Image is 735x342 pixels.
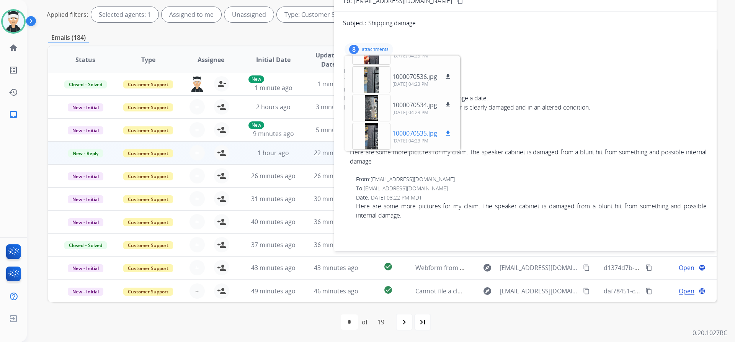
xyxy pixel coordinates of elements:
[195,171,199,180] span: +
[9,88,18,97] mat-icon: history
[645,288,652,295] mat-icon: content_copy
[350,147,707,166] div: Here are some more pictures for my claim. The speaker cabinet is damaged from a blunt hit from so...
[123,218,173,226] span: Customer Support
[189,191,205,206] button: +
[311,51,346,69] span: Updated Date
[123,126,173,134] span: Customer Support
[368,18,416,28] p: Shipping damage
[255,83,292,92] span: 1 minute ago
[344,77,707,84] div: To:
[369,194,422,201] span: [DATE] 03:22 PM MDT
[217,102,226,111] mat-icon: person_add
[400,317,409,327] mat-icon: navigate_next
[392,53,452,59] p: [DATE] 04:23 PM
[392,81,452,87] p: [DATE] 04:23 PM
[500,286,578,296] span: [EMAIL_ADDRESS][DOMAIN_NAME]
[68,149,103,157] span: New - Reply
[68,172,103,180] span: New - Initial
[350,131,707,138] div: To:
[392,129,437,138] p: 1000070535.jpg
[217,240,226,249] mat-icon: person_add
[198,55,224,64] span: Assignee
[444,73,451,80] mat-icon: download
[392,110,452,116] p: [DATE] 04:23 PM
[123,264,173,272] span: Customer Support
[3,11,24,32] img: avatar
[75,55,95,64] span: Status
[316,126,357,134] span: 5 minutes ago
[604,287,715,295] span: daf78451-c1a1-4c51-945f-b3329586ffcc
[68,103,103,111] span: New - Initial
[123,149,173,157] span: Customer Support
[195,286,199,296] span: +
[356,194,707,201] div: Date:
[189,122,205,137] button: +
[68,288,103,296] span: New - Initial
[217,194,226,203] mat-icon: person_add
[384,285,393,295] mat-icon: check_circle
[48,33,89,43] p: Emails (184)
[350,121,707,129] div: From:
[141,55,155,64] span: Type
[371,314,390,330] div: 19
[248,75,264,83] p: New
[68,195,103,203] span: New - Initial
[392,138,452,144] p: [DATE] 04:23 PM
[251,287,296,295] span: 49 minutes ago
[251,218,296,226] span: 40 minutes ago
[251,195,296,203] span: 31 minutes ago
[344,67,707,75] div: From:
[162,7,221,22] div: Assigned to me
[699,264,706,271] mat-icon: language
[344,103,707,112] div: Please help me with this claim. The speaker is clearly damaged and in an altered condition.
[195,148,199,157] span: +
[123,288,173,296] span: Customer Support
[189,168,205,183] button: +
[195,217,199,226] span: +
[251,172,296,180] span: 26 minutes ago
[344,86,707,93] div: Date:
[483,286,492,296] mat-icon: explore
[317,80,355,88] span: 1 minute ago
[256,103,291,111] span: 2 hours ago
[123,103,173,111] span: Customer Support
[356,175,707,183] div: From:
[444,101,451,108] mat-icon: download
[314,218,358,226] span: 36 minutes ago
[195,125,199,134] span: +
[500,263,578,272] span: [EMAIL_ADDRESS][DOMAIN_NAME]
[251,241,296,249] span: 37 minutes ago
[251,263,296,272] span: 43 minutes ago
[314,195,358,203] span: 30 minutes ago
[314,172,358,180] span: 26 minutes ago
[217,286,226,296] mat-icon: person_add
[362,317,367,327] div: of
[68,218,103,226] span: New - Initial
[418,317,427,327] mat-icon: last_page
[415,263,589,272] span: Webform from [EMAIL_ADDRESS][DOMAIN_NAME] on [DATE]
[349,45,359,54] div: 8
[217,79,226,88] mat-icon: person_remove
[699,288,706,295] mat-icon: language
[583,264,590,271] mat-icon: content_copy
[195,194,199,203] span: +
[217,148,226,157] mat-icon: person_add
[217,263,226,272] mat-icon: person_add
[645,264,652,271] mat-icon: content_copy
[248,121,264,129] p: New
[392,100,437,110] p: 1000070534.jpg
[362,46,389,52] p: attachments
[189,76,205,92] img: agent-avatar
[356,201,707,220] div: Here are some more pictures for my claim. The speaker cabinet is damaged from a blunt hit from so...
[189,214,205,229] button: +
[258,149,289,157] span: 1 hour ago
[9,65,18,75] mat-icon: list_alt
[344,93,707,112] div: Hello, I don't see where I put a date or change a date.
[91,7,158,22] div: Selected agents: 1
[444,130,451,137] mat-icon: download
[9,43,18,52] mat-icon: home
[314,287,358,295] span: 46 minutes ago
[277,7,374,22] div: Type: Customer Support
[47,10,88,19] p: Applied filters:
[415,287,468,295] span: Cannot file a claim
